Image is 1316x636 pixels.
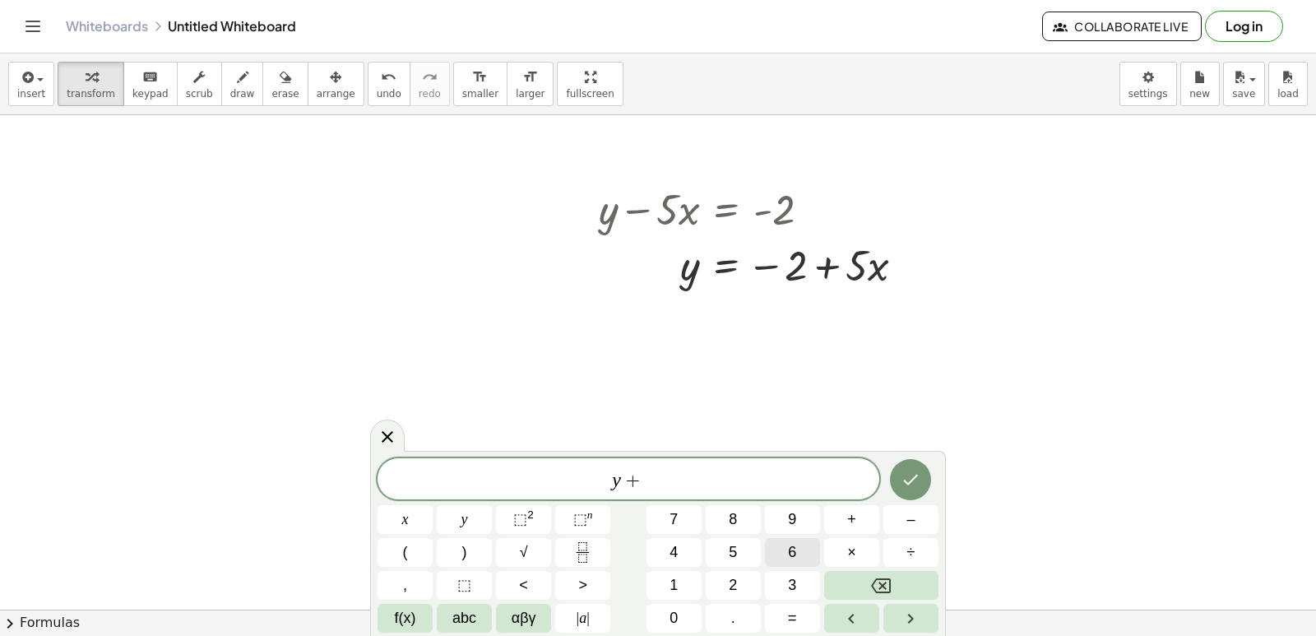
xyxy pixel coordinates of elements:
span: × [847,541,856,564]
button: Placeholder [437,571,492,600]
button: Greek alphabet [496,604,551,633]
button: 3 [765,571,820,600]
span: fullscreen [566,88,614,100]
span: f(x) [395,607,416,629]
button: Equals [765,604,820,633]
button: y [437,505,492,534]
button: 9 [765,505,820,534]
span: undo [377,88,401,100]
button: Done [890,459,931,500]
button: ( [378,538,433,567]
span: , [403,574,407,597]
button: load [1268,62,1308,106]
sup: n [587,508,593,521]
span: + [621,471,645,490]
span: – [906,508,915,531]
span: redo [419,88,441,100]
i: keyboard [142,67,158,87]
span: insert [17,88,45,100]
button: . [706,604,761,633]
button: 2 [706,571,761,600]
span: save [1232,88,1255,100]
span: 2 [729,574,737,597]
button: keyboardkeypad [123,62,178,106]
button: arrange [308,62,364,106]
button: 1 [646,571,702,600]
span: ÷ [907,541,915,564]
i: format_size [522,67,538,87]
button: Minus [883,505,938,534]
span: load [1277,88,1299,100]
i: undo [381,67,396,87]
button: 6 [765,538,820,567]
button: Toggle navigation [20,13,46,39]
button: Backspace [824,571,938,600]
button: scrub [177,62,222,106]
button: transform [58,62,124,106]
sup: 2 [527,508,534,521]
button: x [378,505,433,534]
button: new [1180,62,1220,106]
span: ⬚ [457,574,471,597]
button: Square root [496,538,551,567]
span: keypad [132,88,169,100]
span: y [461,508,468,531]
button: insert [8,62,54,106]
button: Greater than [555,571,610,600]
span: erase [271,88,299,100]
button: Alphabet [437,604,492,633]
button: Log in [1205,11,1283,42]
span: new [1189,88,1210,100]
span: < [519,574,528,597]
button: , [378,571,433,600]
span: 8 [729,508,737,531]
span: + [847,508,856,531]
a: Whiteboards [66,18,148,35]
span: √ [520,541,528,564]
button: Less than [496,571,551,600]
button: Right arrow [883,604,938,633]
button: draw [221,62,264,106]
span: x [402,508,409,531]
button: Times [824,538,879,567]
button: redoredo [410,62,450,106]
span: abc [452,607,476,629]
i: redo [422,67,438,87]
button: save [1223,62,1265,106]
button: Superscript [555,505,610,534]
button: undoundo [368,62,410,106]
span: 5 [729,541,737,564]
button: fullscreen [557,62,623,106]
button: Plus [824,505,879,534]
i: format_size [472,67,488,87]
button: Squared [496,505,551,534]
button: 4 [646,538,702,567]
span: . [731,607,735,629]
button: format_sizelarger [507,62,554,106]
button: settings [1119,62,1177,106]
span: 0 [670,607,678,629]
span: scrub [186,88,213,100]
span: 1 [670,574,678,597]
span: ) [462,541,467,564]
span: settings [1128,88,1168,100]
button: Functions [378,604,433,633]
span: smaller [462,88,498,100]
button: Absolute value [555,604,610,633]
span: 6 [788,541,796,564]
button: ) [437,538,492,567]
button: 7 [646,505,702,534]
span: draw [230,88,255,100]
button: Left arrow [824,604,879,633]
span: transform [67,88,115,100]
span: | [586,610,590,626]
span: 4 [670,541,678,564]
span: a [577,607,590,629]
button: 0 [646,604,702,633]
button: Divide [883,538,938,567]
span: 7 [670,508,678,531]
button: erase [262,62,308,106]
span: αβγ [512,607,536,629]
span: = [788,607,797,629]
button: Collaborate Live [1042,12,1202,41]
